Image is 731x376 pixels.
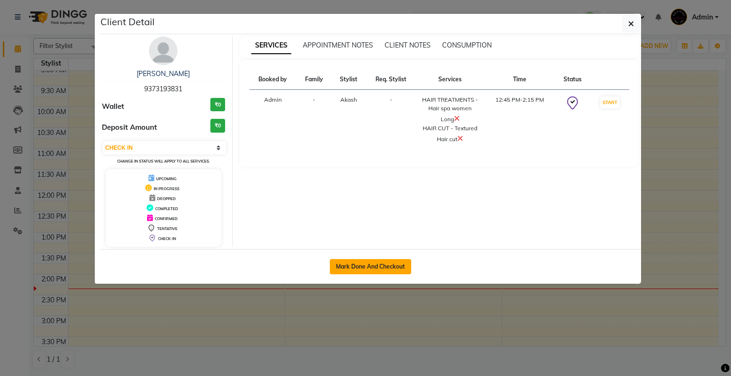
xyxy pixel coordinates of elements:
button: Mark Done And Checkout [330,259,411,274]
th: Services [416,69,484,90]
span: IN PROGRESS [154,186,179,191]
img: avatar [149,37,178,65]
td: - [366,90,416,150]
td: 12:45 PM-2:15 PM [484,90,555,150]
span: APPOINTMENT NOTES [303,41,373,49]
td: - [296,90,332,150]
span: CONFIRMED [155,216,178,221]
span: Deposit Amount [102,122,157,133]
h5: Client Detail [100,15,155,29]
th: Booked by [249,69,297,90]
th: Stylist [332,69,366,90]
span: Wallet [102,101,124,112]
span: SERVICES [251,37,291,54]
div: HAIR CUT - Textured Hair cut [422,124,478,144]
span: CHECK-IN [158,236,176,241]
span: COMPLETED [155,206,178,211]
div: HAIR TREATMENTS - Hair spa women Long [422,96,478,124]
span: UPCOMING [156,176,177,181]
th: Status [555,69,591,90]
a: [PERSON_NAME] [137,69,190,78]
span: CLIENT NOTES [385,41,431,49]
small: Change in status will apply to all services. [117,159,210,164]
th: Family [296,69,332,90]
span: DROPPED [157,196,176,201]
span: Akash [340,96,357,103]
span: 9373193831 [144,85,182,93]
span: TENTATIVE [157,226,178,231]
th: Req. Stylist [366,69,416,90]
h3: ₹0 [210,98,225,112]
button: START [600,96,620,108]
span: CONSUMPTION [442,41,492,49]
td: Admin [249,90,297,150]
th: Time [484,69,555,90]
h3: ₹0 [210,119,225,133]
